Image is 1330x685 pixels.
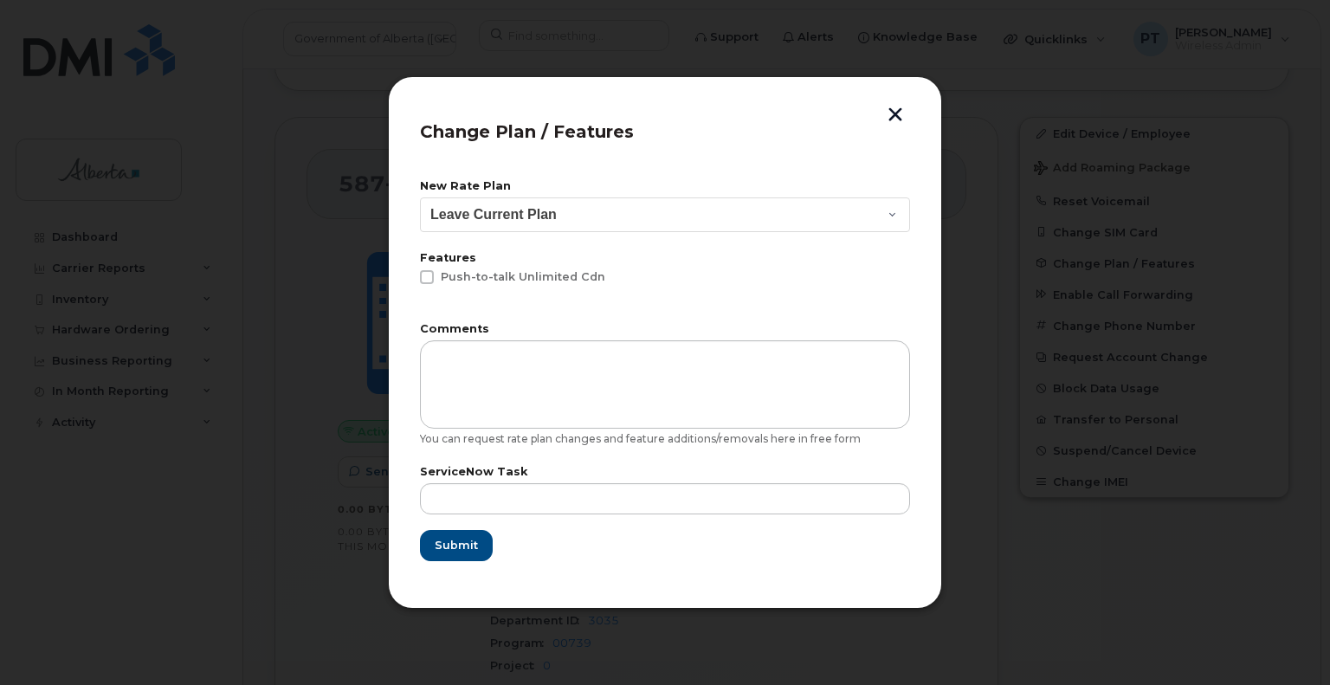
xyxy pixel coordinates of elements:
[441,270,605,283] span: Push-to-talk Unlimited Cdn
[420,530,493,561] button: Submit
[420,253,910,264] label: Features
[435,537,478,553] span: Submit
[420,432,910,446] div: You can request rate plan changes and feature additions/removals here in free form
[420,121,634,142] span: Change Plan / Features
[420,467,910,478] label: ServiceNow Task
[420,324,910,335] label: Comments
[420,181,910,192] label: New Rate Plan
